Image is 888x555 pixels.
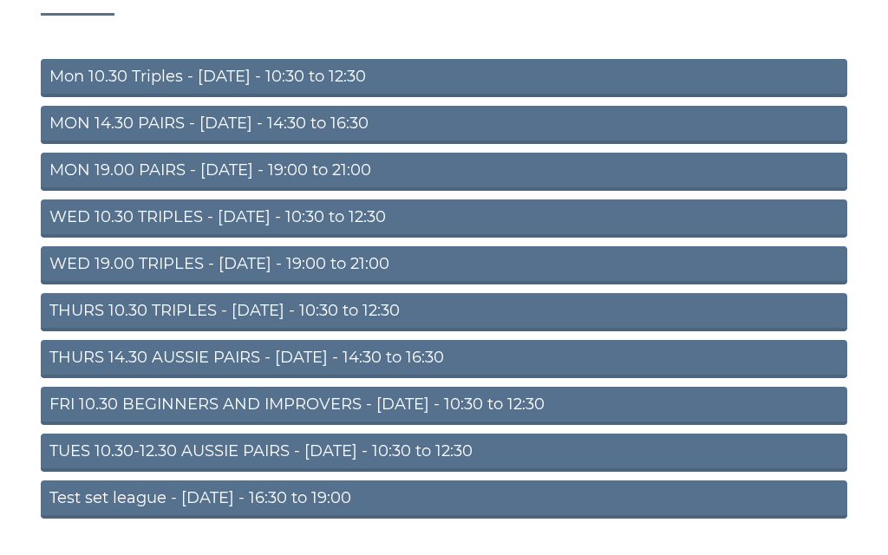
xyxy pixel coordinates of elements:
a: FRI 10.30 BEGINNERS AND IMPROVERS - [DATE] - 10:30 to 12:30 [41,387,847,425]
a: WED 10.30 TRIPLES - [DATE] - 10:30 to 12:30 [41,199,847,238]
a: WED 19.00 TRIPLES - [DATE] - 19:00 to 21:00 [41,246,847,284]
a: Mon 10.30 Triples - [DATE] - 10:30 to 12:30 [41,59,847,97]
a: MON 14.30 PAIRS - [DATE] - 14:30 to 16:30 [41,106,847,144]
a: THURS 10.30 TRIPLES - [DATE] - 10:30 to 12:30 [41,293,847,331]
a: MON 19.00 PAIRS - [DATE] - 19:00 to 21:00 [41,153,847,191]
a: Test set league - [DATE] - 16:30 to 19:00 [41,480,847,519]
a: THURS 14.30 AUSSIE PAIRS - [DATE] - 14:30 to 16:30 [41,340,847,378]
a: TUES 10.30-12.30 AUSSIE PAIRS - [DATE] - 10:30 to 12:30 [41,434,847,472]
